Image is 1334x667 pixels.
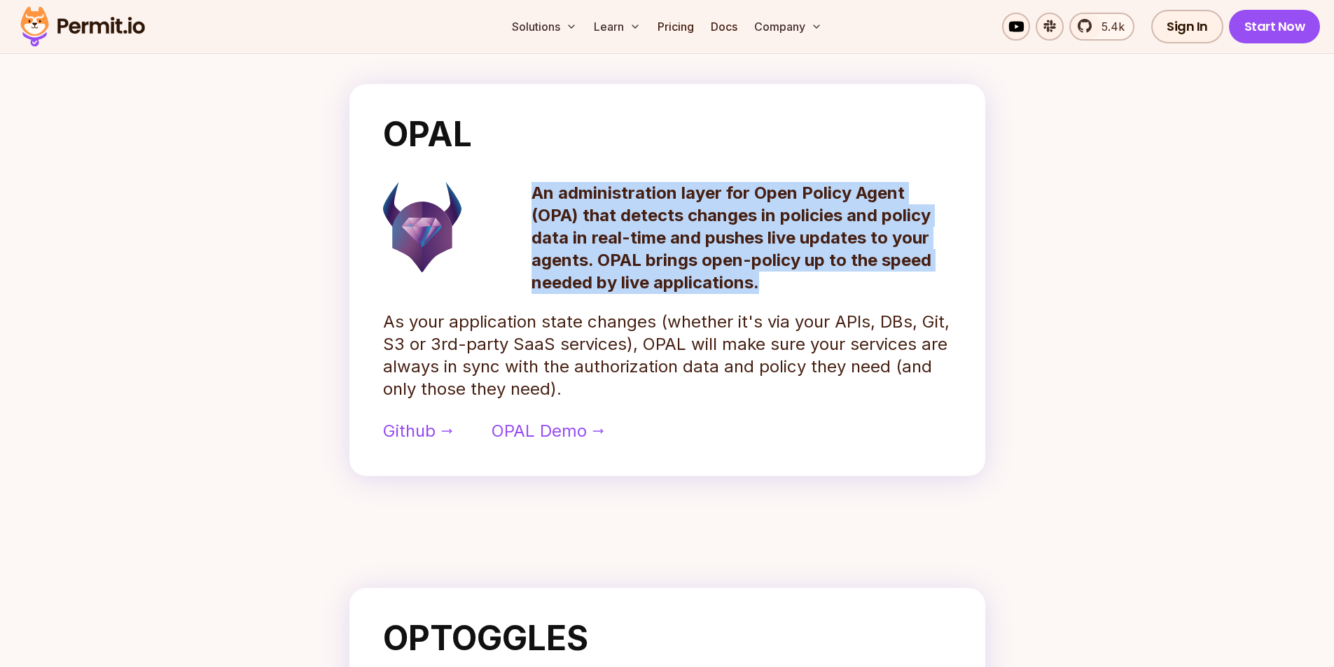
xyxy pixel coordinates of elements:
[383,420,452,442] a: Github
[705,13,743,41] a: Docs
[588,13,646,41] button: Learn
[506,13,583,41] button: Solutions
[383,118,952,151] h2: OPAL
[1229,10,1321,43] a: Start Now
[383,182,461,272] img: opal
[652,13,700,41] a: Pricing
[492,420,587,442] span: OPAL Demo
[383,311,952,400] p: As your application state changes (whether it's via your APIs, DBs, Git, S3 or 3rd-party SaaS ser...
[492,420,604,442] a: OPAL Demo
[1069,13,1134,41] a: 5.4k
[383,420,436,442] span: Github
[1151,10,1223,43] a: Sign In
[14,3,151,50] img: Permit logo
[1093,18,1125,35] span: 5.4k
[749,13,828,41] button: Company
[531,182,952,294] p: An administration layer for Open Policy Agent (OPA) that detects changes in policies and policy d...
[383,622,952,655] h2: OPTOGGLES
